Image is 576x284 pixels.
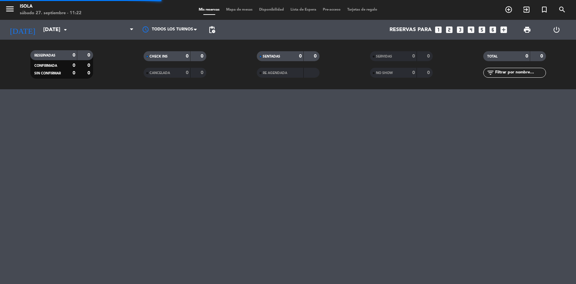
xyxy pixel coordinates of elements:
strong: 0 [73,53,75,58]
i: filter_list [487,69,494,77]
span: print [523,26,531,34]
i: [DATE] [5,22,40,37]
span: RESERVADAS [34,54,55,57]
i: looks_6 [489,25,497,34]
strong: 0 [87,71,91,75]
strong: 0 [427,54,431,59]
span: Lista de Espera [287,8,320,12]
i: exit_to_app [523,6,530,14]
strong: 0 [186,70,188,75]
span: Reservas para [390,27,432,33]
i: menu [5,4,15,14]
strong: 0 [412,70,415,75]
span: RE AGENDADA [263,71,287,75]
span: Pre-acceso [320,8,344,12]
i: power_settings_new [553,26,560,34]
div: Isola [20,3,82,10]
span: SIN CONFIRMAR [34,72,61,75]
strong: 0 [412,54,415,59]
i: arrow_drop_down [61,26,69,34]
i: looks_5 [478,25,486,34]
strong: 0 [73,71,75,75]
strong: 0 [314,54,318,59]
strong: 0 [525,54,528,59]
i: looks_two [445,25,454,34]
strong: 0 [201,70,205,75]
span: NO SHOW [376,71,393,75]
strong: 0 [87,63,91,68]
strong: 0 [73,63,75,68]
span: Tarjetas de regalo [344,8,381,12]
span: CONFIRMADA [34,64,57,67]
i: looks_one [434,25,443,34]
span: CHECK INS [150,55,168,58]
button: menu [5,4,15,16]
i: looks_4 [467,25,475,34]
span: SERVIDAS [376,55,392,58]
strong: 0 [540,54,544,59]
i: search [558,6,566,14]
strong: 0 [87,53,91,58]
i: looks_3 [456,25,464,34]
strong: 0 [427,70,431,75]
div: LOG OUT [542,20,571,40]
strong: 0 [186,54,188,59]
strong: 0 [299,54,302,59]
i: turned_in_not [540,6,548,14]
span: TOTAL [487,55,497,58]
div: sábado 27. septiembre - 11:22 [20,10,82,17]
strong: 0 [201,54,205,59]
span: Disponibilidad [256,8,287,12]
span: Mapa de mesas [223,8,256,12]
span: CANCELADA [150,71,170,75]
i: add_circle_outline [505,6,513,14]
span: Mis reservas [195,8,223,12]
i: add_box [499,25,508,34]
input: Filtrar por nombre... [494,69,546,76]
span: pending_actions [208,26,216,34]
span: SENTADAS [263,55,280,58]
